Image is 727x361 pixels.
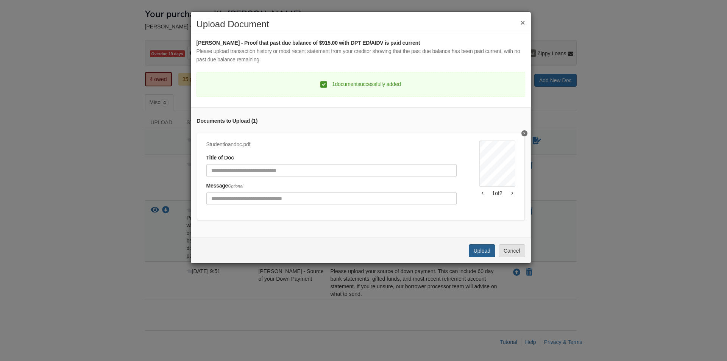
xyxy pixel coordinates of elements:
div: Documents to Upload ( 1 ) [197,117,525,125]
span: Optional [228,184,243,188]
div: Studentloandoc.pdf [206,141,457,149]
button: Cancel [499,244,525,257]
input: Document Title [206,164,457,177]
label: Message [206,182,243,190]
div: 1 document successfully added [320,80,401,89]
div: [PERSON_NAME] - Proof that past due balance of $915.00 with DPT ED/AIDV is paid current [197,39,525,47]
button: × [520,19,525,27]
input: Include any comments on this document [206,192,457,205]
h2: Upload Document [197,19,525,29]
button: Delete undefined [521,130,527,136]
div: Please upload transaction history or most recent statement from your creditor showing that the pa... [197,47,525,64]
button: Upload [469,244,495,257]
div: 1 of 2 [479,189,515,197]
label: Title of Doc [206,154,234,162]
